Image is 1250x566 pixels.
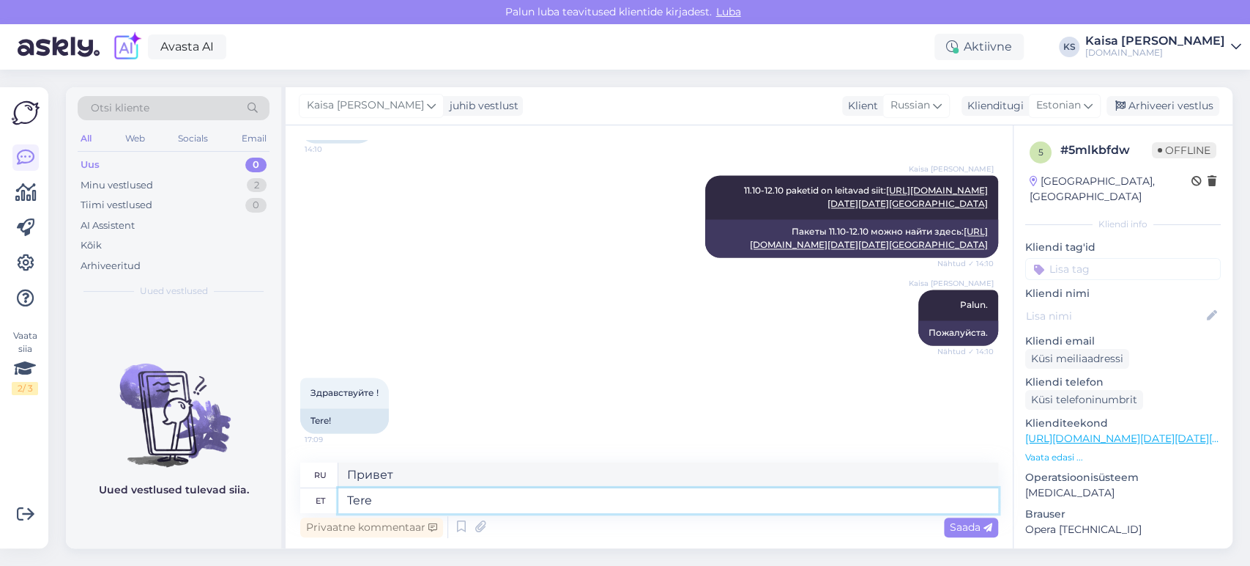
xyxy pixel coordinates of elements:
div: 2 [247,178,267,193]
div: Vaata siia [12,329,38,395]
div: Пакеты 11.10-12.10 можно найти здесь: [705,219,998,257]
span: Estonian [1036,98,1081,114]
div: Web [122,129,148,148]
span: 14:10 [305,144,360,155]
span: Kaisa [PERSON_NAME] [307,98,424,114]
div: Kliendi info [1025,218,1221,231]
div: Email [239,129,269,148]
span: Offline [1152,142,1216,158]
div: Uus [81,158,100,172]
div: Aktiivne [934,34,1024,60]
div: # 5mlkbfdw [1060,141,1152,159]
div: Пожалуйста. [918,320,998,345]
span: Nähtud ✓ 14:10 [937,258,994,269]
div: Arhiveeri vestlus [1106,96,1219,116]
div: et [316,488,325,513]
p: Kliendi tag'id [1025,240,1221,255]
input: Lisa nimi [1026,308,1204,324]
div: Privaatne kommentaar [300,518,443,537]
span: Kaisa [PERSON_NAME] [909,278,994,289]
a: [URL][DOMAIN_NAME][DATE][DATE][GEOGRAPHIC_DATA] [827,185,988,209]
span: 11.10-12.10 paketid on leitavad siit: [744,185,988,209]
span: Здравствуйте ! [310,387,379,398]
div: Minu vestlused [81,178,153,193]
a: Kaisa [PERSON_NAME][DOMAIN_NAME] [1085,35,1241,59]
a: Avasta AI [148,34,226,59]
p: Uued vestlused tulevad siia. [99,482,249,498]
p: Opera [TECHNICAL_ID] [1025,522,1221,537]
p: Brauser [1025,507,1221,522]
div: [GEOGRAPHIC_DATA], [GEOGRAPHIC_DATA] [1030,174,1191,205]
div: Tiimi vestlused [81,198,152,213]
textarea: Tere [338,488,998,513]
span: 17:09 [305,434,360,445]
span: 5 [1038,147,1043,158]
div: 0 [245,158,267,172]
div: Küsi telefoninumbrit [1025,390,1143,410]
div: Tere! [300,408,389,433]
p: Kliendi nimi [1025,286,1221,301]
div: All [78,129,94,148]
p: Operatsioonisüsteem [1025,470,1221,485]
div: 0 [245,198,267,213]
p: Kliendi telefon [1025,375,1221,390]
input: Lisa tag [1025,258,1221,280]
span: Luba [712,5,745,18]
div: KS [1059,37,1079,57]
div: Kaisa [PERSON_NAME] [1085,35,1225,47]
div: Klient [842,98,878,114]
div: ru [314,463,327,488]
span: Otsi kliente [91,100,149,116]
img: explore-ai [111,32,142,62]
p: Klienditeekond [1025,416,1221,431]
img: Askly Logo [12,99,40,127]
div: Küsi meiliaadressi [1025,349,1129,369]
div: 2 / 3 [12,382,38,395]
textarea: Привет [338,463,998,488]
p: Kliendi email [1025,334,1221,349]
p: Vaata edasi ... [1025,451,1221,464]
span: Saada [950,521,992,534]
p: [MEDICAL_DATA] [1025,485,1221,501]
span: Russian [890,98,930,114]
div: Klienditugi [961,98,1024,114]
span: Nähtud ✓ 14:10 [937,346,994,357]
div: AI Assistent [81,218,135,233]
div: Arhiveeritud [81,259,141,273]
span: Kaisa [PERSON_NAME] [909,163,994,174]
div: juhib vestlust [444,98,518,114]
div: Kõik [81,238,102,253]
span: Palun. [960,299,988,310]
div: [DOMAIN_NAME] [1085,47,1225,59]
span: Uued vestlused [140,284,208,298]
img: No chats [66,337,281,469]
div: Socials [175,129,211,148]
